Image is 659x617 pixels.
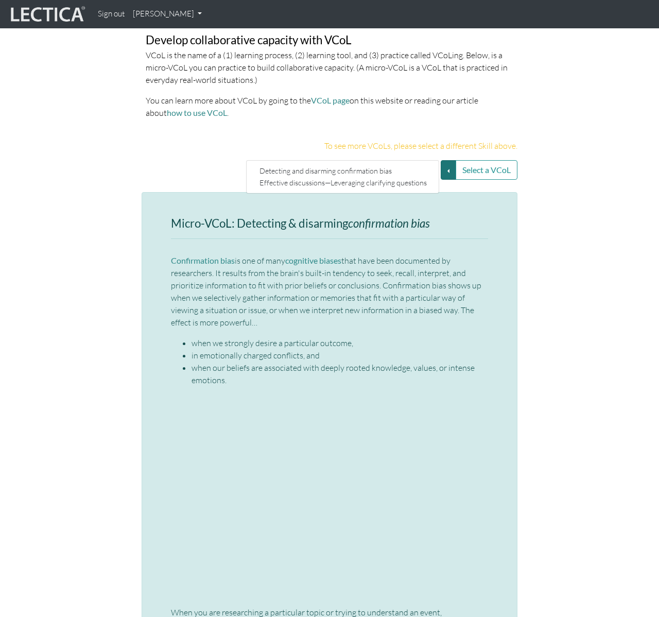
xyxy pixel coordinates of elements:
li: when we strongly desire a particular outcome, [192,337,488,349]
a: Confirmation bias [171,255,235,265]
li: in emotionally charged conflicts, and [192,349,488,362]
p: is one of many that have been documented by researchers. It results from the brain's built-in ten... [171,254,488,329]
a: [PERSON_NAME] [129,4,206,24]
p: You can learn more about VCoL by going to the on this website or reading our article about . [146,94,513,119]
h3: Micro-VCoL: Detecting & disarming [171,217,488,230]
button: Select a VCoL [456,160,517,180]
a: how to use VCoL [167,108,227,117]
p: To see more VCoLs, please select a different Skill above. [142,140,517,152]
img: lecticalive [8,5,85,24]
a: Detecting and disarming confirmation bias [257,165,429,177]
a: cognitive biases [285,255,341,265]
a: Sign out [94,4,129,24]
h3: Develop collaborative capacity with VCoL [146,34,513,47]
i: confirmation bias [348,216,430,230]
p: VCoL is the name of a (1) learning process, (2) learning tool, and (3) practice called VCoLing. B... [146,49,513,86]
li: when our beliefs are associated with deeply rooted knowledge, values, or intense emotions. [192,362,488,386]
a: VCoL page [311,95,350,105]
a: Effective discussions—Leveraging clarifying questions [257,177,429,189]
